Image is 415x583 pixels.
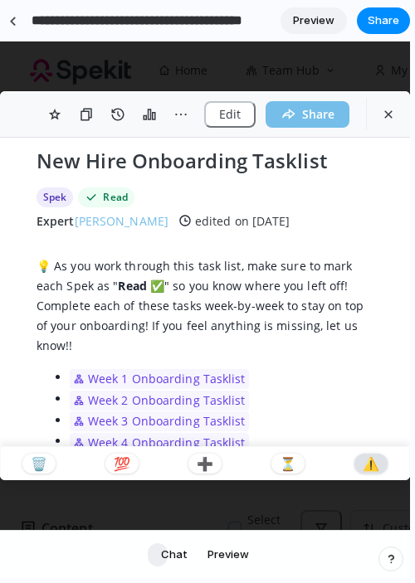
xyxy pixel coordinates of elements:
[37,106,373,133] h3: New Hire Onboarding Tasklist
[43,148,66,163] div: Spek
[31,415,47,429] p: 🗑️
[357,7,410,34] button: Share
[368,12,399,29] span: Share
[161,547,188,563] span: Chat
[114,415,130,429] p: 💯
[37,215,373,255] p: 💡 As you work through this task list, make sure to mark each Spek as " " so you know where you le...
[204,60,256,86] button: Edit
[88,349,246,369] a: Week 2 Onboarding Tasklist
[88,391,246,411] a: Week 4 Onboarding Tasklist
[118,236,164,252] strong: Read ✅
[151,542,198,568] button: Chat
[88,328,246,347] a: Week 1 Onboarding Tasklist
[103,148,127,163] span: Read
[280,415,296,429] p: ⏳
[207,547,249,563] span: Preview
[281,7,347,34] a: Preview
[293,12,334,29] span: Preview
[363,415,379,429] p: ⚠️
[198,542,259,568] button: Preview
[197,415,213,429] p: ➕
[88,370,246,390] a: Week 3 Onboarding Tasklist
[75,172,168,187] a: [PERSON_NAME]
[195,171,290,188] p: edited on [DATE]
[37,171,168,188] p: Expert
[37,255,373,314] p: Complete each of these tasks week-by-week to stay on top of your onboarding! If you feel anything...
[266,60,349,86] button: Share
